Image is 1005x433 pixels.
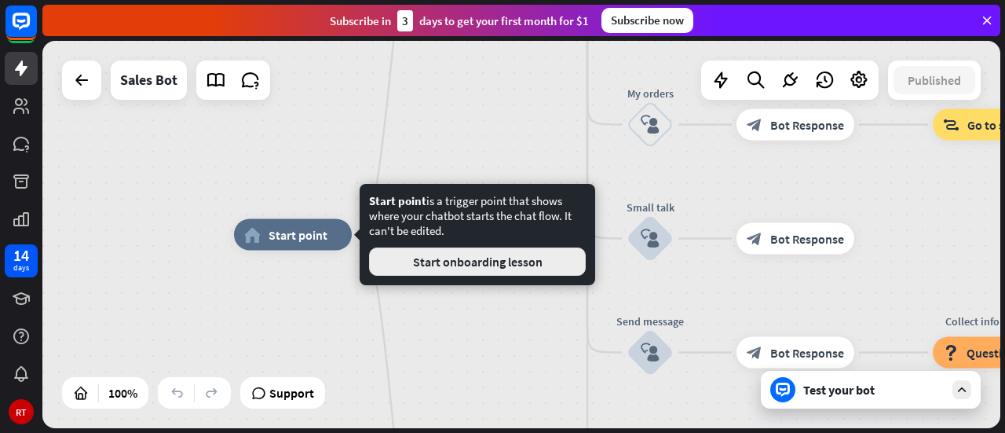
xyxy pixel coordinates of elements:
[13,248,29,262] div: 14
[9,399,34,424] div: RT
[641,229,660,248] i: block_user_input
[770,345,844,361] span: Bot Response
[803,382,945,398] div: Test your bot
[369,248,586,276] button: Start onboarding lesson
[603,86,697,101] div: My orders
[603,200,697,215] div: Small talk
[747,345,762,361] i: block_bot_response
[369,193,426,208] span: Start point
[641,343,660,362] i: block_user_input
[13,262,29,273] div: days
[269,380,314,405] span: Support
[603,314,697,329] div: Send message
[943,117,959,133] i: block_goto
[269,227,327,243] span: Start point
[943,345,959,361] i: block_question
[330,10,589,31] div: Subscribe in days to get your first month for $1
[5,244,38,277] a: 14 days
[397,10,413,31] div: 3
[369,193,586,276] div: is a trigger point that shows where your chatbot starts the chat flow. It can't be edited.
[641,116,660,134] i: block_user_input
[104,380,142,405] div: 100%
[601,8,693,33] div: Subscribe now
[120,61,177,100] div: Sales Bot
[770,231,844,247] span: Bot Response
[13,6,60,53] button: Open LiveChat chat widget
[747,117,762,133] i: block_bot_response
[244,227,261,243] i: home_2
[747,231,762,247] i: block_bot_response
[770,117,844,133] span: Bot Response
[894,66,975,94] button: Published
